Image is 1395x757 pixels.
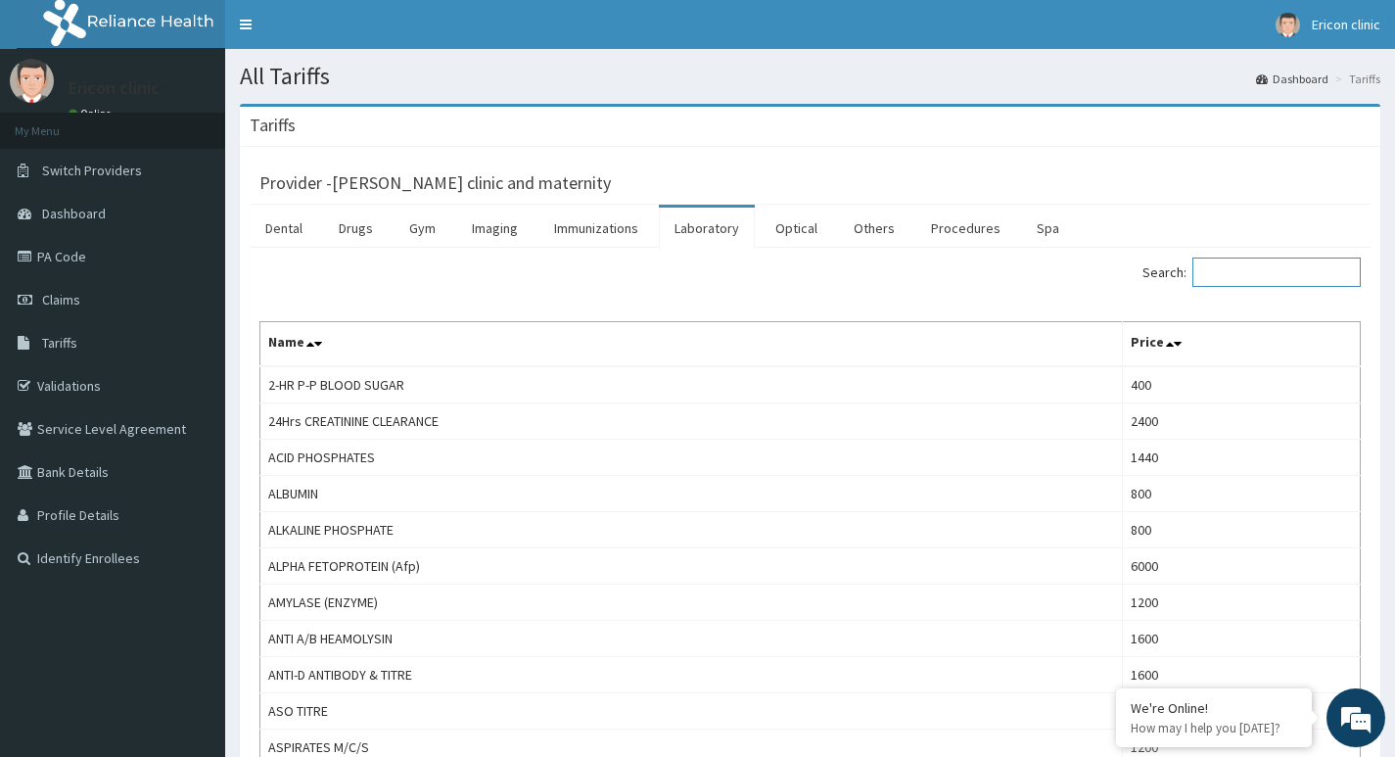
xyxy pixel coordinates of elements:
a: Others [838,208,910,249]
label: Search: [1142,258,1361,287]
td: 1440 [1123,440,1361,476]
p: How may I help you today? [1131,720,1297,736]
div: We're Online! [1131,699,1297,717]
td: ANTI A/B HEAMOLYSIN [260,621,1123,657]
td: ALBUMIN [260,476,1123,512]
a: Optical [760,208,833,249]
li: Tariffs [1330,71,1380,87]
a: Dashboard [1256,71,1328,87]
td: ALKALINE PHOSPHATE [260,512,1123,548]
td: 800 [1123,476,1361,512]
td: 1600 [1123,657,1361,693]
input: Search: [1192,258,1361,287]
td: ASO TITRE [260,693,1123,730]
td: 24Hrs CREATININE CLEARANCE [260,403,1123,440]
p: Ericon clinic [69,79,160,97]
td: 2-HR P-P BLOOD SUGAR [260,366,1123,403]
td: 2400 [1123,403,1361,440]
a: Immunizations [538,208,654,249]
span: Ericon clinic [1312,16,1380,33]
td: 400 [1123,366,1361,403]
a: Spa [1021,208,1075,249]
td: ANTI-D ANTIBODY & TITRE [260,657,1123,693]
td: 6000 [1123,548,1361,585]
a: Dental [250,208,318,249]
h3: Tariffs [250,117,296,134]
span: Claims [42,291,80,308]
h1: All Tariffs [240,64,1380,89]
span: Switch Providers [42,162,142,179]
a: Laboratory [659,208,755,249]
a: Procedures [915,208,1016,249]
td: 1200 [1123,585,1361,621]
td: 1600 [1123,621,1361,657]
td: AMYLASE (ENZYME) [260,585,1123,621]
img: User Image [1276,13,1300,37]
th: Name [260,322,1123,367]
a: Imaging [456,208,534,249]
a: Gym [394,208,451,249]
a: Drugs [323,208,389,249]
span: Tariffs [42,334,77,352]
h3: Provider - [PERSON_NAME] clinic and maternity [259,174,611,192]
span: Dashboard [42,205,106,222]
img: User Image [10,59,54,103]
td: ACID PHOSPHATES [260,440,1123,476]
td: 800 [1123,512,1361,548]
th: Price [1123,322,1361,367]
td: ALPHA FETOPROTEIN (Afp) [260,548,1123,585]
a: Online [69,107,116,120]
